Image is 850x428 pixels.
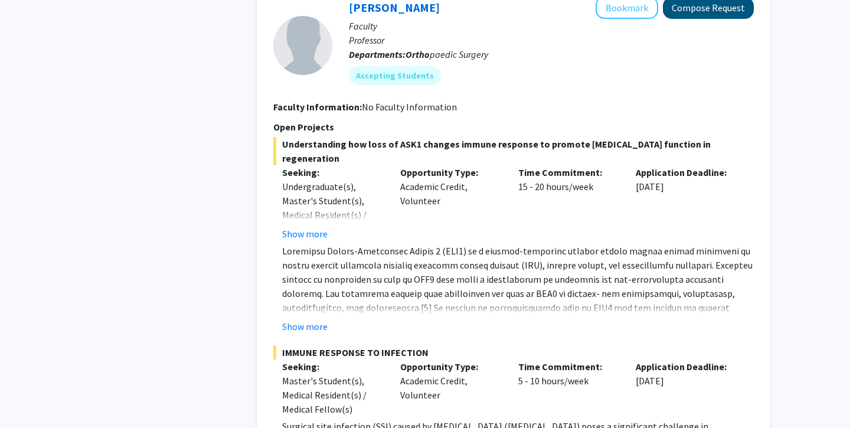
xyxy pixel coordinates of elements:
b: Faculty Information: [273,101,362,113]
div: 5 - 10 hours/week [509,360,627,416]
p: Application Deadline: [636,165,736,179]
div: 15 - 20 hours/week [509,165,627,241]
button: Show more [282,227,328,241]
span: paedic Surgery [406,48,488,60]
p: Open Projects [273,120,754,134]
mat-chip: Accepting Students [349,66,441,85]
b: Ortho [406,48,430,60]
div: Academic Credit, Volunteer [391,165,509,241]
div: Master's Student(s), Medical Resident(s) / Medical Fellow(s) [282,374,382,416]
b: Departments: [349,48,406,60]
p: Time Commitment: [518,165,619,179]
p: Opportunity Type: [400,360,501,374]
p: Application Deadline: [636,360,736,374]
span: No Faculty Information [362,101,457,113]
p: Faculty [349,19,754,33]
p: Seeking: [282,165,382,179]
p: Time Commitment: [518,360,619,374]
div: Academic Credit, Volunteer [391,360,509,416]
span: IMMUNE RESPONSE TO INFECTION [273,345,754,360]
div: Undergraduate(s), Master's Student(s), Medical Resident(s) / Medical Fellow(s) [282,179,382,236]
button: Show more [282,319,328,334]
p: Seeking: [282,360,382,374]
p: Professor [349,33,754,47]
p: Opportunity Type: [400,165,501,179]
div: [DATE] [627,360,745,416]
span: Understanding how loss of ASK1 changes immune response to promote [MEDICAL_DATA] function in rege... [273,137,754,165]
iframe: Chat [9,375,50,419]
div: [DATE] [627,165,745,241]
